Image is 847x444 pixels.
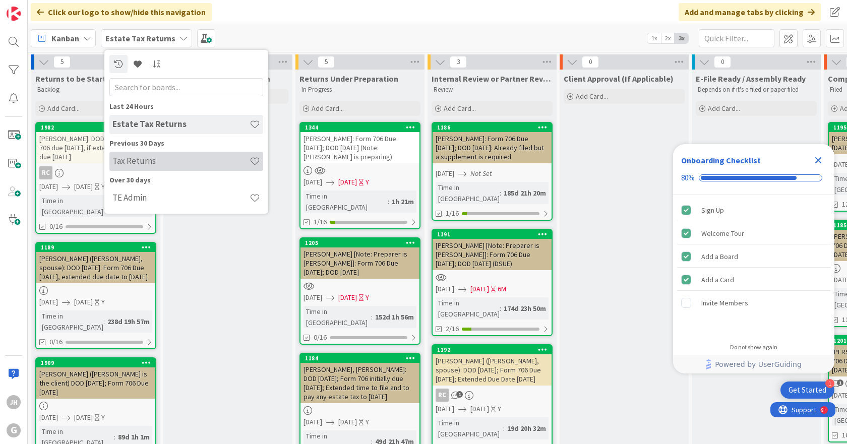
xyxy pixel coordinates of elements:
div: 152d 1h 56m [373,311,416,323]
div: 1982 [41,124,155,131]
b: Estate Tax Returns [105,33,175,43]
span: Returns to be Started [35,74,115,84]
img: Visit kanbanzone.com [7,7,21,21]
div: Y [101,297,105,307]
span: [DATE] [436,404,454,414]
a: 1982[PERSON_NAME]: DOD [DATE]; Form 706 due [DATE], if extension filed then due [DATE]RC[DATE][DA... [35,122,156,234]
div: Checklist items [673,195,834,337]
span: 0 [582,56,599,68]
div: 1186 [437,124,552,131]
div: 9+ [51,4,56,12]
span: [DATE] [338,177,357,187]
span: [DATE] [436,168,454,179]
div: Time in [GEOGRAPHIC_DATA] [436,182,500,204]
div: 1982 [36,123,155,132]
span: Add Card... [708,104,740,113]
div: Add and manage tabs by clicking [679,3,821,21]
div: [PERSON_NAME]: DOD [DATE]; Form 706 due [DATE], if extension filed then due [DATE] [36,132,155,163]
div: RC [36,166,155,179]
div: Invite Members [701,297,748,309]
div: 1184 [305,355,419,362]
span: 1/16 [314,217,327,227]
div: [PERSON_NAME]: Form 706 Due [DATE]; DOD [DATE]: Already filed but a supplement is required [433,132,552,163]
div: 1186 [433,123,552,132]
span: [DATE] [304,177,322,187]
div: Do not show again [730,343,777,351]
div: Add a Board [701,250,738,263]
div: [PERSON_NAME] [Note: Preparer is [PERSON_NAME]]: Form 706 Due [DATE]; DOD [DATE] [300,247,419,279]
div: Y [366,417,369,427]
div: Y [366,177,369,187]
div: 1205 [300,238,419,247]
span: : [500,303,501,314]
h4: Estate Tax Returns [112,119,250,129]
div: 1189 [36,243,155,252]
div: Y [101,412,105,423]
div: 1344[PERSON_NAME]: Form 706 Due [DATE]; DOD [DATE] (Note: [PERSON_NAME] is preparing) [300,123,419,163]
div: Sign Up is complete. [677,199,830,221]
div: Invite Members is incomplete. [677,292,830,314]
div: 1909[PERSON_NAME] ([PERSON_NAME] is the client) DOD [DATE]; Form 706 Due [DATE] [36,358,155,399]
span: 0 [714,56,731,68]
div: Welcome Tour [701,227,744,239]
span: [DATE] [39,412,58,423]
span: : [114,431,115,442]
span: E-File Ready / Assembly Ready [696,74,806,84]
p: Backlog [37,86,154,94]
div: 1191[PERSON_NAME] [Note: Preparer is [PERSON_NAME]]: Form 706 Due [DATE]; DOD [DATE] (DSUE) [433,230,552,270]
div: Time in [GEOGRAPHIC_DATA] [436,417,503,439]
span: Powered by UserGuiding [715,358,802,370]
span: Client Approval (If Applicable) [564,74,674,84]
span: 1 [456,391,463,398]
div: 1205 [305,239,419,246]
span: [DATE] [304,417,322,427]
div: 1189[PERSON_NAME] ([PERSON_NAME], spouse): DOD [DATE]: Form 706 Due [DATE], extended due date to ... [36,243,155,283]
div: 1192 [433,345,552,354]
div: 80% [681,173,695,182]
span: 1x [647,33,661,43]
span: [DATE] [436,284,454,294]
div: Close Checklist [810,152,826,168]
div: Open Get Started checklist, remaining modules: 1 [780,382,834,399]
div: Time in [GEOGRAPHIC_DATA] [304,306,371,328]
i: Not Set [470,169,492,178]
div: 1191 [433,230,552,239]
div: 1189 [41,244,155,251]
div: Click our logo to show/hide this navigation [31,3,212,21]
div: 174d 23h 50m [501,303,549,314]
div: RC [436,389,449,402]
p: Review [434,86,551,94]
input: Search for boards... [109,78,263,96]
div: Previous 30 Days [109,138,263,149]
span: Add Card... [47,104,80,113]
div: 6M [498,284,506,294]
span: : [371,311,373,323]
span: [DATE] [470,404,489,414]
div: 1184 [300,354,419,363]
span: Returns Under Preparation [299,74,398,84]
span: Internal Review or Partner Review [432,74,553,84]
div: 1344 [305,124,419,131]
div: 1205[PERSON_NAME] [Note: Preparer is [PERSON_NAME]]: Form 706 Due [DATE]; DOD [DATE] [300,238,419,279]
div: 1191 [437,231,552,238]
span: [DATE] [39,181,58,192]
span: : [500,187,501,199]
div: Footer [673,355,834,373]
div: Over 30 days [109,175,263,185]
span: Kanban [51,32,79,44]
span: Add Card... [444,104,476,113]
div: 1184[PERSON_NAME], [PERSON_NAME]: DOD [DATE]; Form 706 initially due [DATE]; Extended time to fil... [300,354,419,403]
span: 5 [318,56,335,68]
div: 1344 [300,123,419,132]
span: [DATE] [338,292,357,303]
a: Powered by UserGuiding [678,355,829,373]
span: [DATE] [74,297,93,307]
div: RC [433,389,552,402]
span: 1 [837,379,843,386]
span: Add Card... [576,92,608,101]
span: : [103,316,105,327]
a: 1191[PERSON_NAME] [Note: Preparer is [PERSON_NAME]]: Form 706 Due [DATE]; DOD [DATE] (DSUE)[DATE]... [432,229,553,336]
div: 238d 19h 57m [105,316,152,327]
a: 1189[PERSON_NAME] ([PERSON_NAME], spouse): DOD [DATE]: Form 706 Due [DATE], extended due date to ... [35,242,156,349]
span: [DATE] [39,297,58,307]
